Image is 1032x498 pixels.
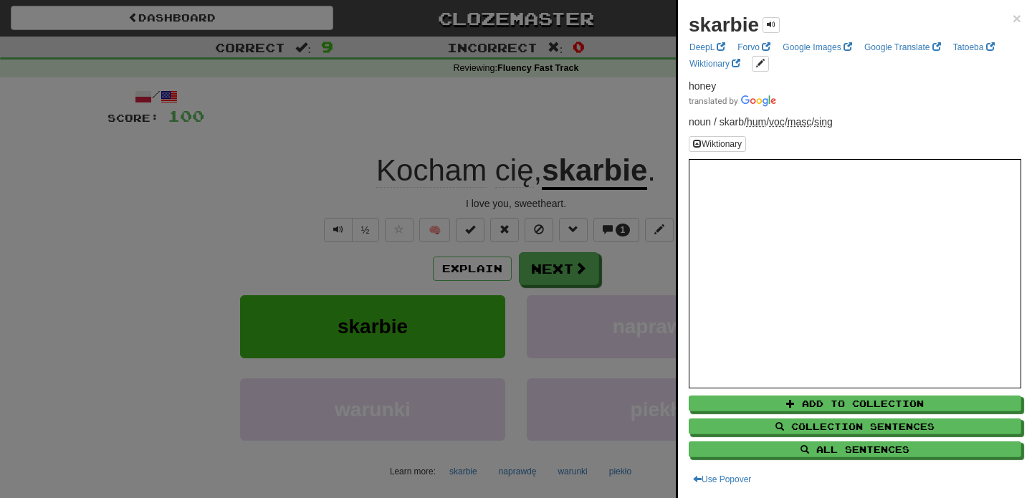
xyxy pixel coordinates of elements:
abbr: Number: Singular number [814,116,833,128]
abbr: Animacy: Human [747,116,766,128]
button: All Sentences [689,441,1021,457]
a: Tatoeba [949,39,999,55]
abbr: Gender: Masculine gender [788,116,811,128]
a: Google Translate [860,39,945,55]
span: / [788,116,814,128]
a: DeepL [685,39,730,55]
abbr: Case: Vocative [769,116,785,128]
button: Collection Sentences [689,418,1021,434]
button: Close [1013,11,1021,26]
a: Google Images [778,39,856,55]
span: × [1013,10,1021,27]
img: Color short [689,95,776,107]
strong: skarbie [689,14,759,36]
a: Wiktionary [685,56,745,72]
span: / [769,116,788,128]
span: / [747,116,769,128]
button: Use Popover [689,471,755,487]
button: edit links [752,56,769,72]
span: honey [689,80,716,92]
p: noun / skarb / [689,115,1021,129]
button: Add to Collection [689,396,1021,411]
button: Wiktionary [689,136,746,152]
a: Forvo [733,39,775,55]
